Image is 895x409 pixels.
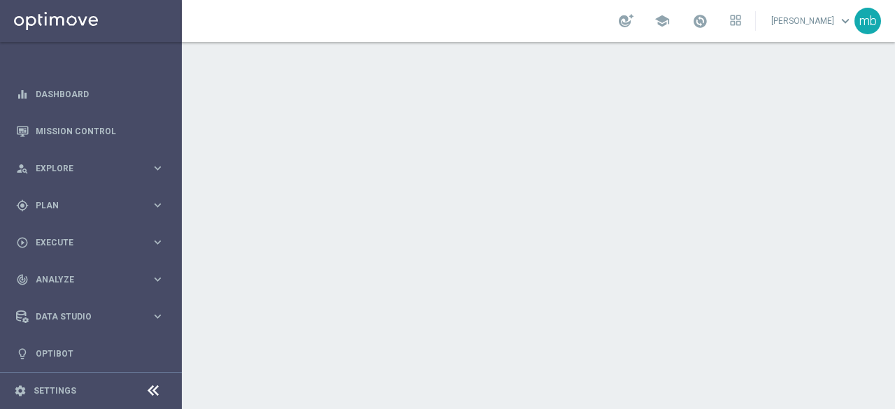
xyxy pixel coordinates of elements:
[36,113,164,150] a: Mission Control
[16,88,29,101] i: equalizer
[16,273,29,286] i: track_changes
[770,10,854,31] a: [PERSON_NAME]keyboard_arrow_down
[151,236,164,249] i: keyboard_arrow_right
[34,387,76,395] a: Settings
[151,199,164,212] i: keyboard_arrow_right
[16,76,164,113] div: Dashboard
[36,76,164,113] a: Dashboard
[151,273,164,286] i: keyboard_arrow_right
[36,201,151,210] span: Plan
[15,237,165,248] button: play_circle_outline Execute keyboard_arrow_right
[16,273,151,286] div: Analyze
[36,164,151,173] span: Explore
[36,313,151,321] span: Data Studio
[16,335,164,372] div: Optibot
[16,199,151,212] div: Plan
[151,162,164,175] i: keyboard_arrow_right
[838,13,853,29] span: keyboard_arrow_down
[15,200,165,211] button: gps_fixed Plan keyboard_arrow_right
[854,8,881,34] div: mb
[15,163,165,174] button: person_search Explore keyboard_arrow_right
[36,275,151,284] span: Analyze
[16,310,151,323] div: Data Studio
[15,348,165,359] button: lightbulb Optibot
[15,274,165,285] button: track_changes Analyze keyboard_arrow_right
[36,335,164,372] a: Optibot
[151,310,164,323] i: keyboard_arrow_right
[15,311,165,322] button: Data Studio keyboard_arrow_right
[14,385,27,397] i: settings
[16,236,29,249] i: play_circle_outline
[36,238,151,247] span: Execute
[15,89,165,100] button: equalizer Dashboard
[16,199,29,212] i: gps_fixed
[654,13,670,29] span: school
[16,162,151,175] div: Explore
[15,126,165,137] button: Mission Control
[16,113,164,150] div: Mission Control
[16,236,151,249] div: Execute
[16,162,29,175] i: person_search
[16,347,29,360] i: lightbulb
